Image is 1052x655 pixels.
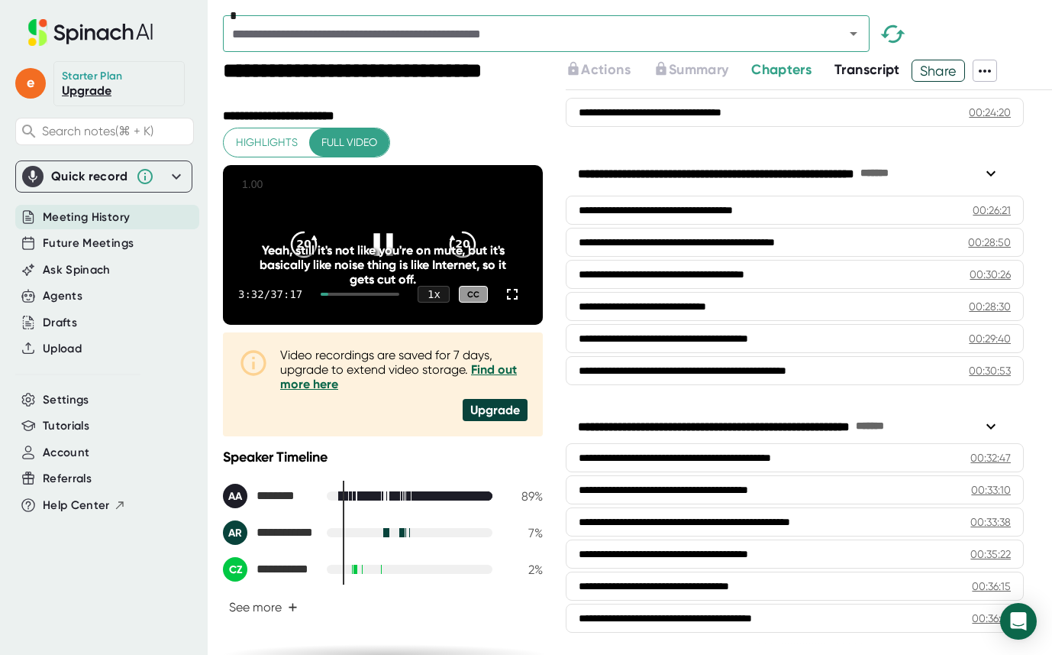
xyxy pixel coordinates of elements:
[43,444,89,462] button: Account
[969,105,1011,120] div: 00:24:20
[288,601,298,614] span: +
[751,61,812,78] span: Chapters
[255,243,511,287] div: Yeah, still it's not like you're on mute, but it's basically like noise thing is like Internet, s...
[15,68,46,99] span: e
[223,557,315,582] div: Corey Zhong
[1000,603,1037,640] div: Open Intercom Messenger
[42,124,153,138] span: Search notes (⌘ + K)
[62,83,111,98] a: Upgrade
[280,348,528,391] div: Video recordings are saved for 7 days, upgrade to extend video storage.
[223,449,543,465] div: Speaker Timeline
[972,611,1011,626] div: 00:36:41
[459,286,488,303] div: CC
[62,70,123,83] div: Starter Plan
[22,161,186,192] div: Quick record
[970,450,1011,465] div: 00:32:47
[223,594,304,621] button: See more+
[566,60,630,80] button: Actions
[43,391,89,409] button: Settings
[223,520,247,545] div: AR
[566,60,653,82] div: Upgrade to access
[969,299,1011,314] div: 00:28:30
[968,235,1011,250] div: 00:28:50
[653,60,728,80] button: Summary
[843,23,864,44] button: Open
[238,288,302,300] div: 3:32 / 37:17
[505,563,543,577] div: 2 %
[505,526,543,540] div: 7 %
[581,61,630,78] span: Actions
[463,399,528,421] div: Upgrade
[43,314,77,332] button: Drafts
[43,209,130,226] button: Meeting History
[505,489,543,504] div: 89 %
[43,261,111,279] button: Ask Spinach
[834,60,900,80] button: Transcript
[43,417,89,435] button: Tutorials
[321,133,377,152] span: Full video
[43,497,126,514] button: Help Center
[224,128,310,157] button: Highlights
[970,514,1011,530] div: 00:33:38
[43,287,82,305] button: Agents
[653,60,751,82] div: Upgrade to access
[418,286,450,303] div: 1 x
[970,546,1011,562] div: 00:35:22
[971,482,1011,498] div: 00:33:10
[309,128,389,157] button: Full video
[669,61,728,78] span: Summary
[751,60,812,80] button: Chapters
[280,362,517,391] a: Find out more here
[834,61,900,78] span: Transcript
[43,340,82,358] button: Upload
[969,331,1011,346] div: 00:29:40
[969,363,1011,378] div: 00:30:53
[236,133,298,152] span: Highlights
[973,203,1011,218] div: 00:26:21
[223,557,247,582] div: CZ
[223,484,247,508] div: AA
[972,579,1011,594] div: 00:36:15
[223,520,315,545] div: Augustus Rex
[43,470,92,488] button: Referrals
[51,169,128,184] div: Quick record
[223,484,315,508] div: Ali Ajam
[912,60,966,82] button: Share
[43,235,134,252] button: Future Meetings
[970,267,1011,282] div: 00:30:26
[43,497,110,514] span: Help Center
[912,57,965,84] span: Share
